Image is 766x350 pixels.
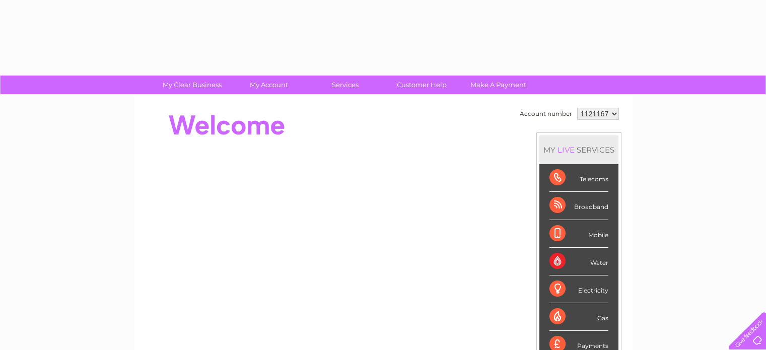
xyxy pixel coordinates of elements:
div: Water [549,248,608,275]
a: My Account [227,76,310,94]
a: Services [304,76,387,94]
a: Customer Help [380,76,463,94]
div: Gas [549,303,608,331]
div: Telecoms [549,164,608,192]
div: Mobile [549,220,608,248]
div: MY SERVICES [539,135,618,164]
div: Electricity [549,275,608,303]
td: Account number [517,105,575,122]
a: My Clear Business [151,76,234,94]
a: Make A Payment [457,76,540,94]
div: Broadband [549,192,608,220]
div: LIVE [555,145,577,155]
